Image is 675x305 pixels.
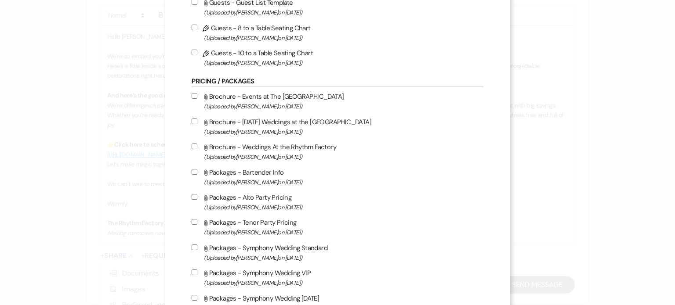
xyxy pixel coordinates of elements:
input: Packages - Bartender Info(Uploaded by[PERSON_NAME]on [DATE]) [192,169,197,175]
input: Brochure - Events at The [GEOGRAPHIC_DATA](Uploaded by[PERSON_NAME]on [DATE]) [192,93,197,99]
span: (Uploaded by [PERSON_NAME] on [DATE] ) [204,33,483,43]
input: Packages - Symphony Wedding [DATE](Uploaded by[PERSON_NAME]on [DATE]) [192,295,197,301]
label: Guests - 8 to a Table Seating Chart [192,22,483,43]
label: Packages - Symphony Wedding Standard [192,242,483,263]
span: (Uploaded by [PERSON_NAME] on [DATE] ) [204,7,483,18]
label: Packages - Symphony Wedding VIP [192,267,483,288]
label: Packages - Alto Party Pricing [192,192,483,212]
span: (Uploaded by [PERSON_NAME] on [DATE] ) [204,227,483,237]
input: Guests - 8 to a Table Seating Chart(Uploaded by[PERSON_NAME]on [DATE]) [192,25,197,30]
span: (Uploaded by [PERSON_NAME] on [DATE] ) [204,101,483,111]
label: Brochure - Events at The [GEOGRAPHIC_DATA] [192,91,483,111]
label: Packages - Tenor Party Pricing [192,217,483,237]
span: (Uploaded by [PERSON_NAME] on [DATE] ) [204,177,483,187]
span: (Uploaded by [PERSON_NAME] on [DATE] ) [204,278,483,288]
span: (Uploaded by [PERSON_NAME] on [DATE] ) [204,152,483,162]
input: Packages - Alto Party Pricing(Uploaded by[PERSON_NAME]on [DATE]) [192,194,197,200]
input: Brochure - Weddings At the Rhythm Factory(Uploaded by[PERSON_NAME]on [DATE]) [192,144,197,149]
label: Packages - Bartender Info [192,167,483,187]
span: (Uploaded by [PERSON_NAME] on [DATE] ) [204,253,483,263]
input: Guests - 10 to a Table Seating Chart(Uploaded by[PERSON_NAME]on [DATE]) [192,50,197,55]
label: Brochure - [DATE] Weddings at the [GEOGRAPHIC_DATA] [192,116,483,137]
input: Packages - Symphony Wedding Standard(Uploaded by[PERSON_NAME]on [DATE]) [192,244,197,250]
input: Brochure - [DATE] Weddings at the [GEOGRAPHIC_DATA](Uploaded by[PERSON_NAME]on [DATE]) [192,118,197,124]
h6: Pricing / Packages [192,77,483,86]
input: Packages - Tenor Party Pricing(Uploaded by[PERSON_NAME]on [DATE]) [192,219,197,225]
input: Packages - Symphony Wedding VIP(Uploaded by[PERSON_NAME]on [DATE]) [192,269,197,275]
span: (Uploaded by [PERSON_NAME] on [DATE] ) [204,202,483,212]
label: Brochure - Weddings At the Rhythm Factory [192,141,483,162]
span: (Uploaded by [PERSON_NAME] on [DATE] ) [204,58,483,68]
span: (Uploaded by [PERSON_NAME] on [DATE] ) [204,127,483,137]
label: Guests - 10 to a Table Seating Chart [192,47,483,68]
